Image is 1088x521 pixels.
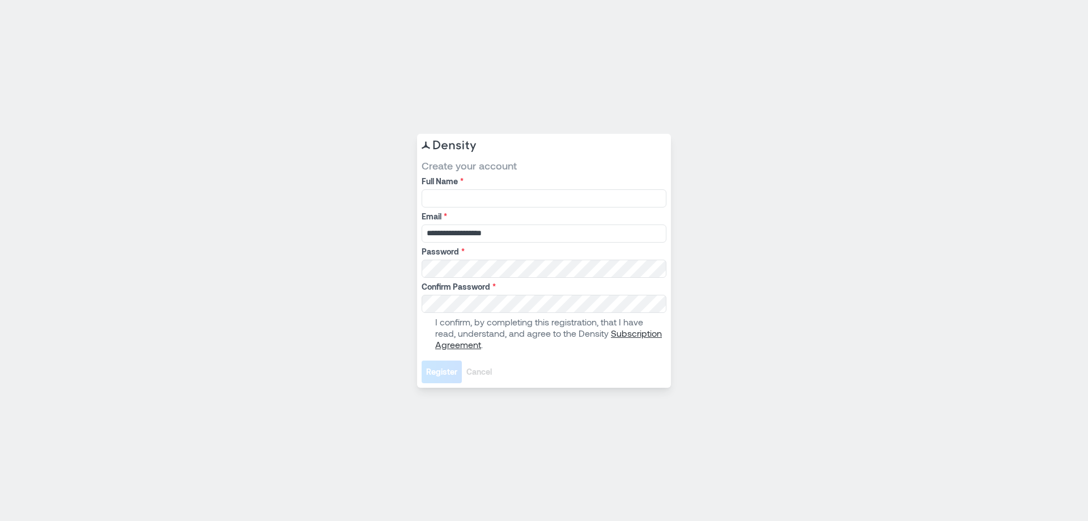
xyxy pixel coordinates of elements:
button: Cancel [462,361,496,383]
label: Password [422,246,664,257]
span: Create your account [422,159,666,172]
a: Subscription Agreement [435,328,662,350]
label: Email [422,211,664,222]
span: Cancel [466,366,492,378]
label: Confirm Password [422,281,664,293]
label: Full Name [422,176,664,187]
p: I confirm, by completing this registration, that I have read, understand, and agree to the Density . [435,316,664,350]
span: Register [426,366,457,378]
button: Register [422,361,462,383]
